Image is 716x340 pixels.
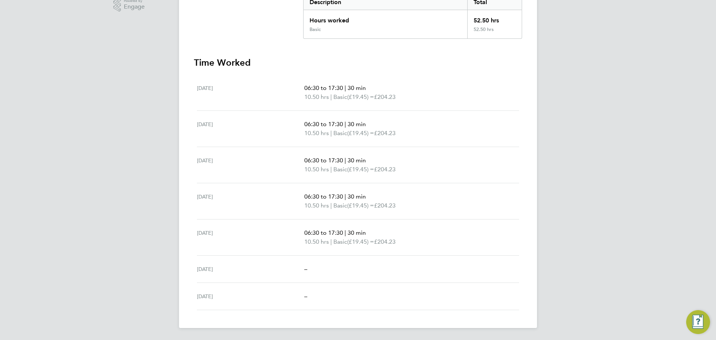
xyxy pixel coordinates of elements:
span: | [345,157,346,164]
span: £204.23 [374,202,396,209]
span: (£19.45) = [347,93,374,100]
span: – [304,265,307,272]
span: 10.50 hrs [304,130,329,137]
span: 30 min [348,84,366,91]
span: | [345,121,346,128]
span: (£19.45) = [347,202,374,209]
span: 06:30 to 17:30 [304,157,343,164]
span: | [345,84,346,91]
span: £204.23 [374,166,396,173]
span: 10.50 hrs [304,93,329,100]
div: 52.50 hrs [467,26,522,38]
span: | [330,93,332,100]
span: | [345,193,346,200]
span: Engage [124,4,145,10]
span: 06:30 to 17:30 [304,84,343,91]
span: | [330,238,332,245]
span: 10.50 hrs [304,238,329,245]
span: – [304,293,307,300]
button: Engage Resource Center [686,310,710,334]
span: | [330,130,332,137]
div: Basic [310,26,321,32]
span: 30 min [348,121,366,128]
div: Hours worked [304,10,467,26]
span: £204.23 [374,130,396,137]
span: | [330,202,332,209]
span: 10.50 hrs [304,202,329,209]
div: [DATE] [197,84,304,102]
span: (£19.45) = [347,166,374,173]
span: | [330,166,332,173]
span: 30 min [348,157,366,164]
div: [DATE] [197,292,304,301]
span: (£19.45) = [347,238,374,245]
span: | [345,229,346,236]
span: 06:30 to 17:30 [304,193,343,200]
span: Basic [333,93,347,102]
div: [DATE] [197,156,304,174]
div: [DATE] [197,228,304,246]
span: 30 min [348,229,366,236]
span: Basic [333,201,347,210]
div: [DATE] [197,120,304,138]
span: 06:30 to 17:30 [304,121,343,128]
span: 30 min [348,193,366,200]
span: (£19.45) = [347,130,374,137]
span: £204.23 [374,93,396,100]
span: Basic [333,129,347,138]
span: 10.50 hrs [304,166,329,173]
span: £204.23 [374,238,396,245]
span: 06:30 to 17:30 [304,229,343,236]
span: Basic [333,165,347,174]
div: [DATE] [197,192,304,210]
span: Basic [333,237,347,246]
h3: Time Worked [194,57,522,69]
div: [DATE] [197,265,304,274]
div: 52.50 hrs [467,10,522,26]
